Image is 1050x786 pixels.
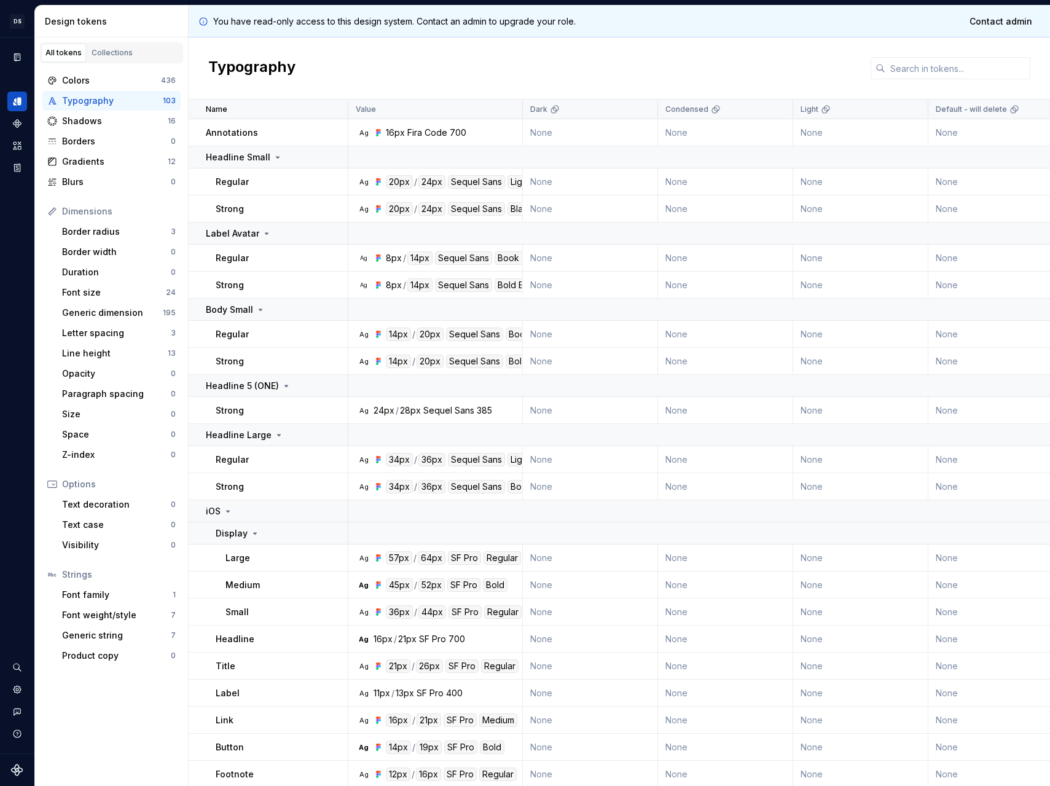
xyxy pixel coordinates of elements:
[57,344,181,363] a: Line height13
[386,605,413,619] div: 36px
[171,177,176,187] div: 0
[57,262,181,282] a: Duration0
[793,680,928,707] td: None
[793,473,928,500] td: None
[658,272,793,299] td: None
[417,355,444,368] div: 20px
[225,606,249,618] p: Small
[359,634,369,644] div: Ag
[173,590,176,600] div: 1
[658,653,793,680] td: None
[793,195,928,222] td: None
[418,578,445,592] div: 52px
[658,195,793,222] td: None
[7,92,27,111] a: Design tokens
[163,96,176,106] div: 103
[359,280,369,290] div: Ag
[57,303,181,323] a: Generic dimension195
[658,599,793,626] td: None
[386,251,402,265] div: 8px
[62,286,166,299] div: Font size
[658,572,793,599] td: None
[171,369,176,379] div: 0
[523,680,658,707] td: None
[168,116,176,126] div: 16
[359,688,369,698] div: Ag
[412,328,415,341] div: /
[793,119,928,146] td: None
[206,127,258,139] p: Annotations
[450,127,466,139] div: 700
[407,278,433,292] div: 14px
[801,104,818,114] p: Light
[206,429,272,441] p: Headline Large
[523,168,658,195] td: None
[216,355,244,367] p: Strong
[62,347,168,360] div: Line height
[386,127,405,139] div: 16px
[523,446,658,473] td: None
[171,430,176,439] div: 0
[885,57,1030,79] input: Search in tokens...
[793,446,928,473] td: None
[168,348,176,358] div: 13
[414,605,417,619] div: /
[446,355,503,368] div: Sequel Sans
[57,646,181,666] a: Product copy0
[171,247,176,257] div: 0
[416,659,443,673] div: 26px
[171,520,176,530] div: 0
[62,176,171,188] div: Blurs
[62,246,171,258] div: Border width
[970,15,1032,28] span: Contact admin
[386,328,411,341] div: 14px
[57,626,181,645] a: Generic string7
[396,404,399,417] div: /
[171,631,176,640] div: 7
[57,515,181,535] a: Text case0
[62,629,171,642] div: Generic string
[206,227,259,240] p: Label Avatar
[386,202,413,216] div: 20px
[403,251,406,265] div: /
[359,356,369,366] div: Ag
[658,473,793,500] td: None
[386,480,413,493] div: 34px
[216,454,249,466] p: Regular
[793,272,928,299] td: None
[418,453,445,466] div: 36px
[171,227,176,237] div: 3
[42,111,181,131] a: Shadows16
[62,155,168,168] div: Gradients
[62,307,163,319] div: Generic dimension
[216,687,240,699] p: Label
[171,267,176,277] div: 0
[57,535,181,555] a: Visibility0
[386,453,413,466] div: 34px
[206,304,253,316] p: Body Small
[523,544,658,572] td: None
[374,404,394,417] div: 24px
[213,15,576,28] p: You have read-only access to this design system. Contact an admin to upgrade your role.
[7,114,27,133] div: Components
[448,453,505,466] div: Sequel Sans
[171,610,176,620] div: 7
[418,605,446,619] div: 44px
[962,10,1040,33] a: Contact admin
[62,589,173,601] div: Font family
[359,580,369,590] div: Ag
[171,450,176,460] div: 0
[359,455,369,465] div: Ag
[57,404,181,424] a: Size0
[658,544,793,572] td: None
[359,406,369,415] div: Ag
[62,205,176,218] div: Dimensions
[658,348,793,375] td: None
[57,222,181,242] a: Border radius3
[359,715,369,725] div: Ag
[62,388,171,400] div: Paragraph spacing
[658,168,793,195] td: None
[530,104,547,114] p: Dark
[523,707,658,734] td: None
[168,157,176,167] div: 12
